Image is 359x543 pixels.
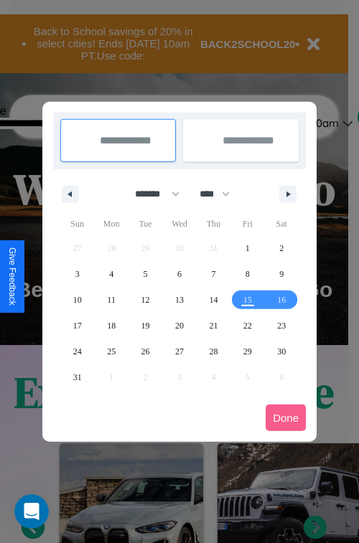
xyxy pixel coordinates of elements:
[230,313,264,339] button: 22
[94,287,128,313] button: 11
[75,261,80,287] span: 3
[197,261,230,287] button: 7
[60,339,94,364] button: 24
[279,235,284,261] span: 2
[7,247,17,306] div: Give Feedback
[175,313,184,339] span: 20
[141,313,150,339] span: 19
[246,261,250,287] span: 8
[73,313,82,339] span: 17
[129,212,162,235] span: Tue
[209,313,218,339] span: 21
[230,287,264,313] button: 15
[60,287,94,313] button: 10
[129,287,162,313] button: 12
[60,364,94,390] button: 31
[141,339,150,364] span: 26
[162,212,196,235] span: Wed
[197,287,230,313] button: 14
[162,339,196,364] button: 27
[94,212,128,235] span: Mon
[265,287,299,313] button: 16
[107,339,116,364] span: 25
[129,261,162,287] button: 5
[73,287,82,313] span: 10
[144,261,148,287] span: 5
[94,261,128,287] button: 4
[197,339,230,364] button: 28
[209,287,218,313] span: 14
[175,339,184,364] span: 27
[277,287,286,313] span: 16
[129,313,162,339] button: 19
[162,287,196,313] button: 13
[175,287,184,313] span: 13
[109,261,113,287] span: 4
[129,339,162,364] button: 26
[197,313,230,339] button: 21
[141,287,150,313] span: 12
[265,313,299,339] button: 23
[94,339,128,364] button: 25
[243,313,252,339] span: 22
[211,261,215,287] span: 7
[265,339,299,364] button: 30
[14,494,49,529] iframe: Intercom live chat
[197,212,230,235] span: Thu
[230,261,264,287] button: 8
[246,235,250,261] span: 1
[277,339,286,364] span: 30
[265,212,299,235] span: Sat
[230,235,264,261] button: 1
[243,339,252,364] span: 29
[60,261,94,287] button: 3
[60,212,94,235] span: Sun
[209,339,218,364] span: 28
[162,261,196,287] button: 6
[265,235,299,261] button: 2
[277,313,286,339] span: 23
[177,261,182,287] span: 6
[73,364,82,390] span: 31
[266,405,306,431] button: Done
[279,261,284,287] span: 9
[162,313,196,339] button: 20
[265,261,299,287] button: 9
[230,212,264,235] span: Fri
[243,287,252,313] span: 15
[107,287,116,313] span: 11
[230,339,264,364] button: 29
[107,313,116,339] span: 18
[60,313,94,339] button: 17
[73,339,82,364] span: 24
[94,313,128,339] button: 18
